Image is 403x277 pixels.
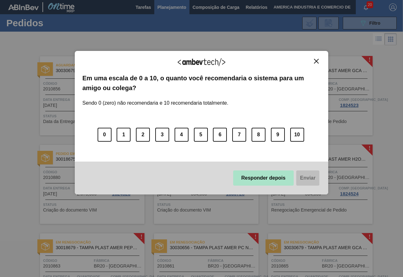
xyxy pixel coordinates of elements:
button: 9 [271,128,285,142]
button: 8 [252,128,265,142]
button: 6 [213,128,227,142]
button: 1 [117,128,131,142]
button: 0 [98,128,112,142]
button: 7 [232,128,246,142]
button: 10 [290,128,304,142]
label: Sendo 0 (zero) não recomendaria e 10 recomendaria totalmente. [82,93,228,106]
button: Responder depois [233,170,294,186]
img: Close [314,59,319,64]
button: Close [312,58,321,64]
button: 2 [136,128,150,142]
label: Em uma escala de 0 a 10, o quanto você recomendaria o sistema para um amigo ou colega? [82,73,321,93]
button: 5 [194,128,208,142]
img: Logo Ambevtech [178,58,225,66]
button: 4 [175,128,189,142]
button: 3 [155,128,169,142]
